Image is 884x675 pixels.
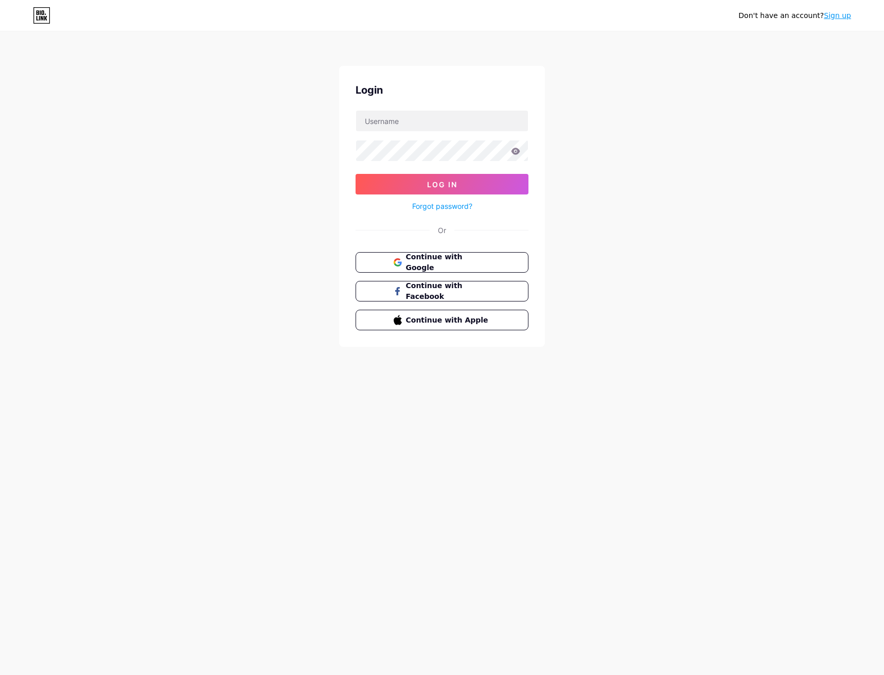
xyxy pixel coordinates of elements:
[738,10,851,21] div: Don't have an account?
[356,310,528,330] button: Continue with Apple
[356,82,528,98] div: Login
[406,252,491,273] span: Continue with Google
[406,280,491,302] span: Continue with Facebook
[356,281,528,301] button: Continue with Facebook
[427,180,457,189] span: Log In
[438,225,446,236] div: Or
[356,252,528,273] button: Continue with Google
[412,201,472,211] a: Forgot password?
[356,174,528,194] button: Log In
[824,11,851,20] a: Sign up
[406,315,491,326] span: Continue with Apple
[356,111,528,131] input: Username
